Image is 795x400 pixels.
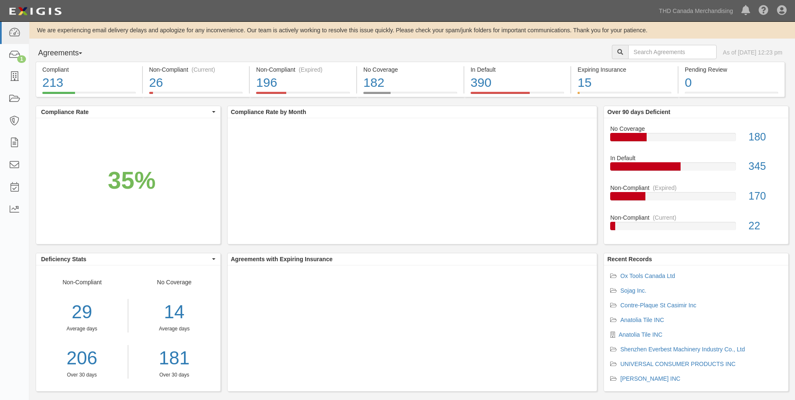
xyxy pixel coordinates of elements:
[256,74,350,92] div: 196
[135,371,214,379] div: Over 30 days
[678,92,785,99] a: Pending Review0
[464,92,571,99] a: In Default390
[299,65,323,74] div: (Expired)
[685,74,778,92] div: 0
[108,164,155,197] div: 35%
[604,184,788,192] div: Non-Compliant
[655,3,737,19] a: THD Canada Merchandising
[250,92,356,99] a: Non-Compliant(Expired)196
[135,299,214,325] div: 14
[135,345,214,371] a: 181
[610,184,782,213] a: Non-Compliant(Expired)170
[607,109,670,115] b: Over 90 days Deficient
[742,159,788,174] div: 345
[628,45,717,59] input: Search Agreements
[231,109,306,115] b: Compliance Rate by Month
[17,55,26,63] div: 1
[742,130,788,145] div: 180
[742,189,788,204] div: 170
[604,125,788,133] div: No Coverage
[41,108,210,116] span: Compliance Rate
[149,74,243,92] div: 26
[723,48,782,57] div: As of [DATE] 12:23 pm
[42,65,136,74] div: Compliant
[36,278,128,379] div: Non-Compliant
[610,213,782,237] a: Non-Compliant(Current)22
[36,371,128,379] div: Over 30 days
[471,65,565,74] div: In Default
[149,65,243,74] div: Non-Compliant (Current)
[742,218,788,234] div: 22
[36,253,220,265] button: Deficiency Stats
[620,302,696,309] a: Contre-Plaque St Casimir Inc
[471,74,565,92] div: 390
[192,65,215,74] div: (Current)
[610,154,782,184] a: In Default345
[231,256,333,262] b: Agreements with Expiring Insurance
[256,65,350,74] div: Non-Compliant (Expired)
[620,361,735,367] a: UNIVERSAL CONSUMER PRODUCTS INC
[653,213,676,222] div: (Current)
[607,256,652,262] b: Recent Records
[36,92,142,99] a: Compliant213
[619,331,662,338] a: Anatolia Tile INC
[357,92,464,99] a: No Coverage182
[128,278,220,379] div: No Coverage
[577,74,671,92] div: 15
[620,375,680,382] a: [PERSON_NAME] INC
[36,106,220,118] button: Compliance Rate
[42,74,136,92] div: 213
[620,346,745,353] a: Shenzhen Everbest Machinery Industry Co., Ltd
[577,65,671,74] div: Expiring Insurance
[363,74,457,92] div: 182
[363,65,457,74] div: No Coverage
[620,273,675,279] a: Ox Tools Canada Ltd
[685,65,778,74] div: Pending Review
[36,45,98,62] button: Agreements
[36,345,128,371] a: 206
[135,325,214,332] div: Average days
[620,287,646,294] a: Sojag Inc.
[41,255,210,263] span: Deficiency Stats
[6,4,64,19] img: logo-5460c22ac91f19d4615b14bd174203de0afe785f0fc80cf4dbbc73dc1793850b.png
[604,213,788,222] div: Non-Compliant
[604,154,788,162] div: In Default
[29,26,795,34] div: We are experiencing email delivery delays and apologize for any inconvenience. Our team is active...
[36,325,128,332] div: Average days
[143,92,249,99] a: Non-Compliant(Current)26
[759,6,769,16] i: Help Center - Complianz
[620,317,664,323] a: Anatolia Tile INC
[36,299,128,325] div: 29
[571,92,678,99] a: Expiring Insurance15
[610,125,782,154] a: No Coverage180
[653,184,677,192] div: (Expired)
